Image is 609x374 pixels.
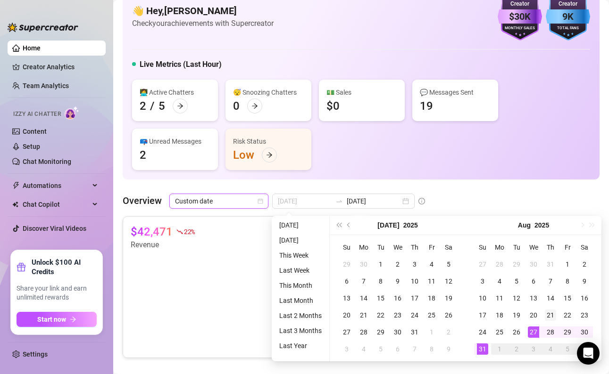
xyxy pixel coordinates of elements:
span: calendar [258,198,263,204]
img: AI Chatter [65,106,79,120]
div: 16 [579,293,590,304]
span: Custom date [175,194,263,208]
td: 2025-07-04 [423,256,440,273]
td: 2025-09-03 [525,341,542,358]
button: Start nowarrow-right [17,312,97,327]
div: 27 [477,259,488,270]
div: 💬 Messages Sent [420,87,491,98]
span: Izzy AI Chatter [13,110,61,119]
td: 2025-08-08 [423,341,440,358]
td: 2025-08-10 [474,290,491,307]
div: 10 [409,276,420,287]
div: 5 [511,276,522,287]
td: 2025-07-13 [338,290,355,307]
strong: Unlock $100 AI Credits [32,258,97,276]
div: 👩‍💻 Active Chatters [140,87,210,98]
div: 3 [477,276,488,287]
div: Open Intercom Messenger [577,342,600,365]
div: 19 [443,293,454,304]
div: 31 [409,326,420,338]
div: 15 [375,293,386,304]
div: 23 [579,309,590,321]
td: 2025-07-10 [406,273,423,290]
td: 2025-07-03 [406,256,423,273]
div: 11 [494,293,505,304]
td: 2025-09-06 [576,341,593,358]
td: 2025-08-16 [576,290,593,307]
div: 💵 Sales [326,87,397,98]
th: We [389,239,406,256]
div: 19 [420,98,433,114]
div: 6 [341,276,352,287]
td: 2025-08-18 [491,307,508,324]
div: 6 [528,276,539,287]
th: Fr [423,239,440,256]
span: fall [176,228,183,235]
div: 29 [562,326,573,338]
span: Chat Copilot [23,197,90,212]
span: Share your link and earn unlimited rewards [17,284,97,302]
td: 2025-07-18 [423,290,440,307]
td: 2025-09-05 [559,341,576,358]
td: 2025-08-24 [474,324,491,341]
div: 28 [545,326,556,338]
article: Check your achievements with Supercreator [132,17,274,29]
td: 2025-08-04 [491,273,508,290]
div: 22 [562,309,573,321]
th: Sa [576,239,593,256]
a: Setup [23,143,40,150]
td: 2025-07-06 [338,273,355,290]
td: 2025-08-04 [355,341,372,358]
div: 2 [443,326,454,338]
span: gift [17,262,26,272]
div: 11 [426,276,437,287]
td: 2025-08-30 [576,324,593,341]
th: Tu [508,239,525,256]
td: 2025-07-11 [423,273,440,290]
button: Choose a month [518,216,531,235]
span: arrow-right [266,152,273,158]
div: 29 [341,259,352,270]
span: thunderbolt [12,182,20,189]
div: 28 [494,259,505,270]
div: 19 [511,309,522,321]
td: 2025-07-08 [372,273,389,290]
div: 6 [392,343,403,355]
td: 2025-08-09 [576,273,593,290]
div: 25 [494,326,505,338]
div: 1 [562,259,573,270]
td: 2025-07-16 [389,290,406,307]
button: Choose a year [403,216,418,235]
td: 2025-08-03 [338,341,355,358]
a: Chat Monitoring [23,158,71,165]
div: 21 [358,309,369,321]
h5: Live Metrics (Last Hour) [140,59,222,70]
div: 7 [545,276,556,287]
td: 2025-07-09 [389,273,406,290]
td: 2025-07-25 [423,307,440,324]
div: 18 [494,309,505,321]
div: 17 [409,293,420,304]
span: arrow-right [70,316,76,323]
div: 1 [426,326,437,338]
td: 2025-08-29 [559,324,576,341]
td: 2025-07-27 [474,256,491,273]
th: Th [542,239,559,256]
li: [DATE] [275,235,325,246]
a: Settings [23,350,48,358]
div: Risk Status [233,136,304,146]
a: Home [23,44,41,52]
div: Total Fans [546,25,590,32]
td: 2025-08-01 [423,324,440,341]
td: 2025-08-01 [559,256,576,273]
td: 2025-06-29 [338,256,355,273]
th: Fr [559,239,576,256]
td: 2025-09-04 [542,341,559,358]
button: Previous month (PageUp) [344,216,354,235]
input: Start date [278,196,332,206]
div: 14 [545,293,556,304]
div: 5 [159,98,165,114]
td: 2025-08-07 [542,273,559,290]
span: arrow-right [251,103,258,109]
div: 3 [409,259,420,270]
